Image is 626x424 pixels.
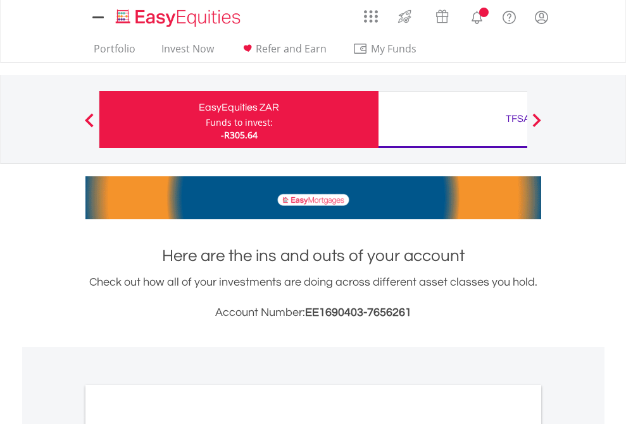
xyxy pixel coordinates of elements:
[423,3,461,27] a: Vouchers
[394,6,415,27] img: thrive-v2.svg
[356,3,386,23] a: AppsGrid
[353,40,435,57] span: My Funds
[305,306,411,318] span: EE1690403-7656261
[525,3,558,31] a: My Profile
[85,245,541,267] h1: Here are the ins and outs of your account
[493,3,525,28] a: FAQ's and Support
[235,42,332,62] a: Refer and Earn
[206,116,273,129] div: Funds to invest:
[364,9,378,23] img: grid-menu-icon.svg
[156,42,219,62] a: Invest Now
[461,3,493,28] a: Notifications
[85,176,541,219] img: EasyMortage Promotion Banner
[256,42,327,56] span: Refer and Earn
[113,8,246,28] img: EasyEquities_Logo.png
[77,119,102,132] button: Previous
[221,129,258,141] span: -R305.64
[524,119,549,132] button: Next
[107,99,371,116] div: EasyEquities ZAR
[111,3,246,28] a: Home page
[432,6,453,27] img: vouchers-v2.svg
[85,304,541,322] h3: Account Number:
[89,42,141,62] a: Portfolio
[85,274,541,322] div: Check out how all of your investments are doing across different asset classes you hold.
